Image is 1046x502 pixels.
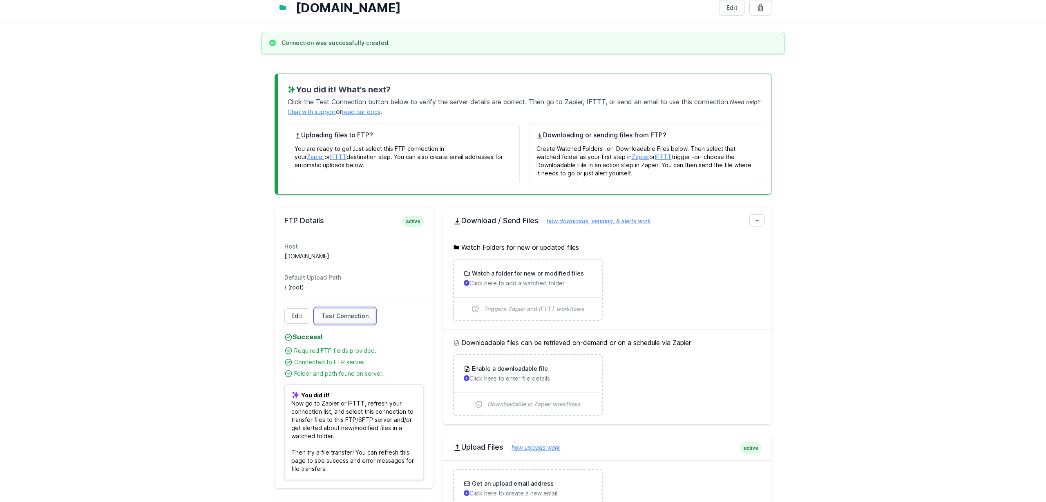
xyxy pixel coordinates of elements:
[453,338,762,347] h5: Downloadable files can be retrieved on-demand or on a schedule via Zapier
[470,480,554,488] h3: Get an upload email address
[294,370,424,378] div: Folder and path found on server.
[453,442,762,452] h2: Upload Files
[464,489,592,498] p: Click here to create a new email
[740,442,762,454] span: active
[453,242,762,252] h5: Watch Folders for new or updated files
[1005,461,1036,492] iframe: Drift Widget Chat Controller
[295,140,513,169] p: You are ready to go! Just select this FTP connection in your or destination step. You can also cr...
[536,140,755,177] p: Create Watched Folders -or- Downloadable Files below. Then select that watched folder as your fir...
[288,108,336,115] a: Chat with support
[284,308,309,324] a: Edit
[454,355,601,415] a: Enable a downloadable file Click here to enter file details Downloadable in Zapier workflows
[464,374,592,383] p: Click here to enter file details
[330,153,346,160] a: IFTTT
[294,347,424,355] div: Required FTP fields provided.
[284,283,424,291] dd: / (root)
[454,260,601,320] a: Watch a folder for new or modified files Click here to add a watched folder Triggers Zapier and I...
[284,273,424,282] dt: Default Upload Path
[322,312,369,320] span: Test Connection
[402,216,424,227] span: active
[284,252,424,260] dd: [DOMAIN_NAME]
[536,130,755,140] h4: Downloading or sending files from FTP?
[315,308,375,324] a: Test Connection
[314,96,368,107] span: Test Connection
[295,130,513,140] h4: Uploading files to FTP?
[284,216,424,226] h2: FTP Details
[294,358,424,366] div: Connected to FTP server.
[284,242,424,251] dt: Host
[342,108,380,115] a: read our docs
[284,332,424,342] h4: Success!
[539,217,651,224] a: how downloads, sending, & alerts work
[282,39,390,47] h3: Connection was successfully created.
[284,384,424,480] p: Now go to Zapier or IFTTT, refresh your connection list, and select this connection to transfer f...
[301,392,329,399] b: You did it!
[655,153,672,160] a: IFTTT
[632,153,649,160] a: Zapier
[470,269,584,278] h3: Watch a folder for new or modified files
[307,153,324,160] a: Zapier
[288,84,761,95] h3: You did it! What's next?
[288,95,761,117] p: Click the button below to verify the server details are correct. Then go to Zapier, IFTTT, or sen...
[470,365,548,373] h3: Enable a downloadable file
[503,444,560,451] a: how uploads work
[453,216,762,226] h2: Download / Send Files
[464,279,592,287] p: Click here to add a watched folder
[296,0,713,15] h1: [DOMAIN_NAME]
[730,99,760,105] span: Need help?
[484,305,585,313] span: Triggers Zapier and IFTTT workflows
[488,400,581,408] span: Downloadable in Zapier workflows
